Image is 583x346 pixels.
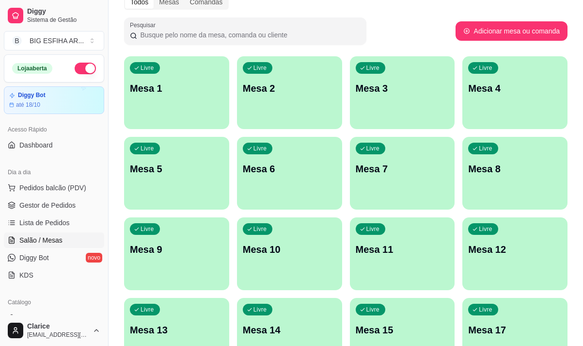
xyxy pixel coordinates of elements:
[27,7,100,16] span: Diggy
[468,243,562,256] p: Mesa 12
[4,232,104,248] a: Salão / Mesas
[356,82,449,95] p: Mesa 3
[19,270,33,280] span: KDS
[4,310,104,326] a: Produtos
[456,21,567,41] button: Adicionar mesa ou comanda
[468,162,562,176] p: Mesa 8
[30,36,84,46] div: BIG ESFIHA AR ...
[4,165,104,180] div: Dia a dia
[27,322,89,331] span: Clarice
[4,198,104,213] a: Gestor de Pedidos
[130,243,223,256] p: Mesa 9
[237,137,342,210] button: LivreMesa 6
[16,101,40,109] article: até 18/10
[243,82,336,95] p: Mesa 2
[366,225,380,233] p: Livre
[130,162,223,176] p: Mesa 5
[479,64,492,72] p: Livre
[4,31,104,50] button: Select a team
[137,30,361,40] input: Pesquisar
[19,253,49,263] span: Diggy Bot
[366,64,380,72] p: Livre
[243,162,336,176] p: Mesa 6
[130,323,223,337] p: Mesa 13
[4,295,104,310] div: Catálogo
[479,145,492,152] p: Livre
[141,306,154,313] p: Livre
[479,225,492,233] p: Livre
[237,56,342,129] button: LivreMesa 2
[124,137,229,210] button: LivreMesa 5
[141,225,154,233] p: Livre
[4,215,104,231] a: Lista de Pedidos
[12,63,52,74] div: Loja aberta
[19,183,86,193] span: Pedidos balcão (PDV)
[19,313,47,323] span: Produtos
[462,217,567,290] button: LivreMesa 12
[141,145,154,152] p: Livre
[253,306,267,313] p: Livre
[243,243,336,256] p: Mesa 10
[237,217,342,290] button: LivreMesa 10
[141,64,154,72] p: Livre
[130,82,223,95] p: Mesa 1
[356,243,449,256] p: Mesa 11
[462,56,567,129] button: LivreMesa 4
[350,217,455,290] button: LivreMesa 11
[479,306,492,313] p: Livre
[4,122,104,137] div: Acesso Rápido
[4,86,104,114] a: Diggy Botaté 18/10
[366,145,380,152] p: Livre
[19,235,63,245] span: Salão / Mesas
[366,306,380,313] p: Livre
[4,137,104,153] a: Dashboard
[462,137,567,210] button: LivreMesa 8
[468,323,562,337] p: Mesa 17
[356,323,449,337] p: Mesa 15
[356,162,449,176] p: Mesa 7
[124,217,229,290] button: LivreMesa 9
[350,56,455,129] button: LivreMesa 3
[75,63,96,74] button: Alterar Status
[253,145,267,152] p: Livre
[19,200,76,210] span: Gestor de Pedidos
[243,323,336,337] p: Mesa 14
[253,64,267,72] p: Livre
[130,21,159,29] label: Pesquisar
[4,4,104,27] a: DiggySistema de Gestão
[124,56,229,129] button: LivreMesa 1
[4,180,104,196] button: Pedidos balcão (PDV)
[4,267,104,283] a: KDS
[18,92,46,99] article: Diggy Bot
[19,140,53,150] span: Dashboard
[253,225,267,233] p: Livre
[4,319,104,342] button: Clarice[EMAIL_ADDRESS][DOMAIN_NAME]
[4,250,104,265] a: Diggy Botnovo
[350,137,455,210] button: LivreMesa 7
[27,16,100,24] span: Sistema de Gestão
[19,218,70,228] span: Lista de Pedidos
[12,36,22,46] span: B
[468,82,562,95] p: Mesa 4
[27,331,89,339] span: [EMAIL_ADDRESS][DOMAIN_NAME]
